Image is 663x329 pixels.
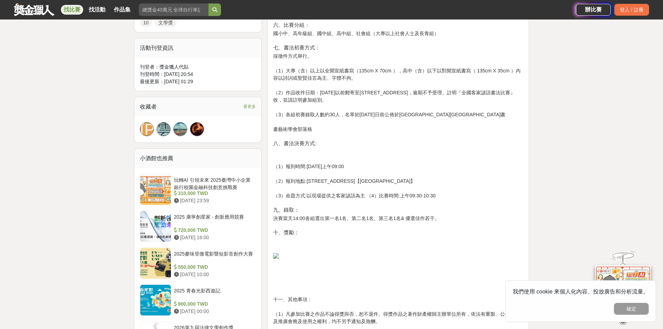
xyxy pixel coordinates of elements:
[576,4,611,16] a: 辦比賽
[174,271,253,278] div: [DATE] 10:00
[155,18,176,27] a: 文學獎
[595,265,651,312] img: d2146d9a-e6f6-4337-9592-8cefde37ba6b.png
[86,5,108,15] a: 找活動
[111,5,133,15] a: 作品集
[243,103,256,110] span: 看更多
[190,122,204,136] a: Avatar
[134,38,262,58] div: 活動刊登資訊
[174,300,253,308] div: 900,000 TWD
[513,289,649,295] span: 我們使用 cookie 來個人化內容、投放廣告和分析流量。
[190,123,204,136] img: Avatar
[140,78,256,85] div: 最後更新： [DATE] 01:29
[174,197,253,204] div: [DATE] 23:59
[139,3,208,16] input: 總獎金40萬元 全球自行車設計比賽
[140,71,256,78] div: 刊登時間： [DATE] 20:54
[140,174,256,205] a: 玩轉AI 引領未來 2025臺灣中小企業銀行校園金融科技創意挑戰賽 310,000 TWD [DATE] 23:59
[174,287,253,300] div: 2025 青春光影西遊記
[174,308,253,315] div: [DATE] 00:00
[174,177,253,190] div: 玩轉AI 引領未來 2025臺灣中小企業銀行校園金融科技創意挑戰賽
[174,250,253,264] div: 2025麥味登微電影暨短影音創作大賽
[173,122,187,136] a: Avatar
[174,213,253,227] div: 2025 康寧創星家 - 創新應用競賽
[273,140,523,147] h4: 八、書法決賽方式:
[140,211,256,242] a: 2025 康寧創星家 - 創新應用競賽 720,000 TWD [DATE] 16:00
[174,123,187,136] img: Avatar
[174,234,253,241] div: [DATE] 16:00
[614,4,649,16] div: 登入 / 註冊
[273,22,523,28] h4: 六、比賽分組：
[174,227,253,234] div: 720,000 TWD
[174,264,253,271] div: 550,000 TWD
[61,5,83,15] a: 找比賽
[273,229,523,236] h4: 十、獎勵：
[614,303,649,315] button: 確定
[140,63,256,71] div: 刊登者： 獎金獵人代貼
[273,253,279,259] img: prize.jpg
[174,190,253,197] div: 310,000 TWD
[134,149,262,168] div: 小酒館也推薦
[273,45,523,51] h4: 七、書法初賽方式：
[140,104,157,110] span: 收藏者
[273,207,523,213] h4: 九、錄取：
[140,122,154,136] a: [PERSON_NAME]
[140,248,256,279] a: 2025麥味登微電影暨短影音創作大賽 550,000 TWD [DATE] 10:00
[140,284,256,316] a: 2025 青春光影西遊記 900,000 TWD [DATE] 00:00
[157,122,171,136] a: 雲
[140,18,152,27] a: 10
